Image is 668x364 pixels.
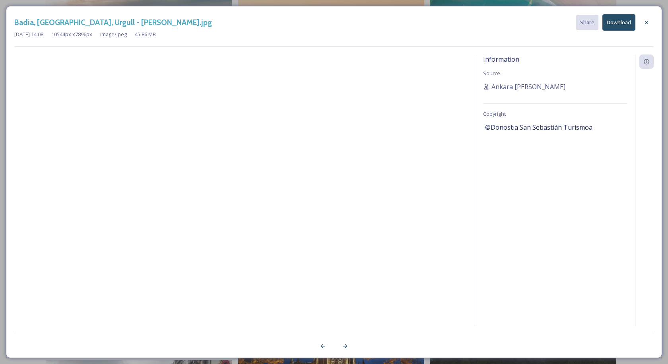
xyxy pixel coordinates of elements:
[483,70,500,77] span: Source
[100,31,127,38] span: image/jpeg
[51,31,92,38] span: 10544 px x 7896 px
[14,31,43,38] span: [DATE] 14:08
[491,82,565,91] span: Ankara [PERSON_NAME]
[485,123,592,132] span: ©Donostia San Sebastián Turismoa
[135,31,156,38] span: 45.86 MB
[602,14,635,31] button: Download
[576,15,598,30] button: Share
[14,17,212,28] h3: Badia, [GEOGRAPHIC_DATA], Urgull - [PERSON_NAME].jpg
[483,55,519,64] span: Information
[483,110,506,117] span: Copyright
